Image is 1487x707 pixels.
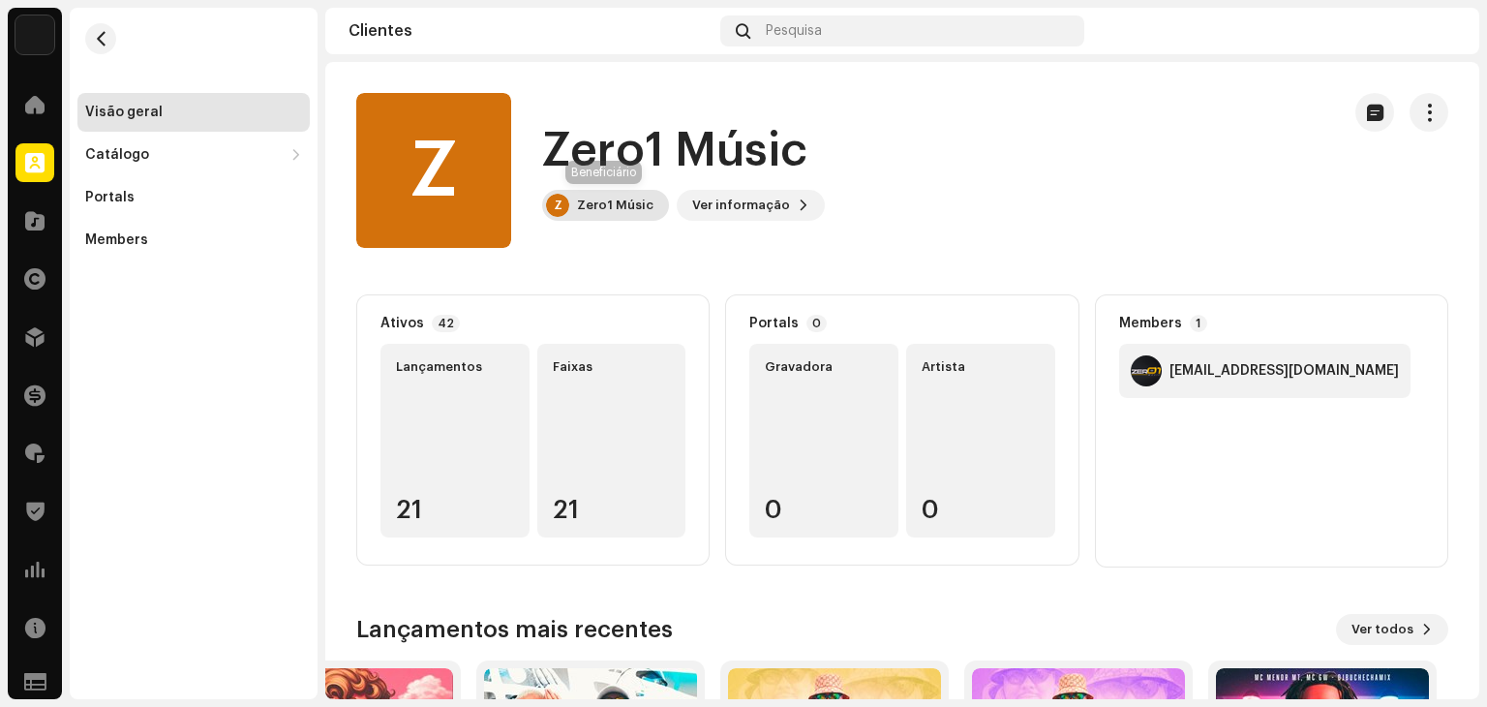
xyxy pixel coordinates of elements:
[356,614,673,645] h3: Lançamentos mais recentes
[542,120,807,182] h1: Zero1 Músic
[77,178,310,217] re-m-nav-item: Portals
[553,359,671,375] div: Faixas
[380,316,424,331] div: Ativos
[577,198,653,213] div: Zero1 Músic
[677,190,825,221] button: Ver informação
[749,316,799,331] div: Portals
[1336,614,1448,645] button: Ver todos
[1119,316,1182,331] div: Members
[85,105,163,120] div: Visão geral
[1169,363,1399,379] div: selo@zero1music.com.br
[1351,610,1413,649] span: Ver todos
[77,221,310,260] re-m-nav-item: Members
[1425,15,1456,46] img: d5fcb490-8619-486f-abee-f37e7aa619ed
[806,315,827,332] p-badge: 0
[546,194,569,217] div: Z
[692,186,790,225] span: Ver informação
[85,190,135,205] div: Portals
[77,136,310,174] re-m-nav-dropdown: Catálogo
[922,359,1040,375] div: Artista
[85,232,148,248] div: Members
[85,147,149,163] div: Catálogo
[356,93,511,248] div: Z
[15,15,54,54] img: cd9a510e-9375-452c-b98b-71401b54d8f9
[765,359,883,375] div: Gravadora
[77,93,310,132] re-m-nav-item: Visão geral
[432,315,460,332] p-badge: 42
[396,359,514,375] div: Lançamentos
[1190,315,1207,332] p-badge: 1
[349,23,713,39] div: Clientes
[766,23,822,39] span: Pesquisa
[1131,355,1162,386] img: 43ab5c6d-9822-446a-825b-8e46f7096360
